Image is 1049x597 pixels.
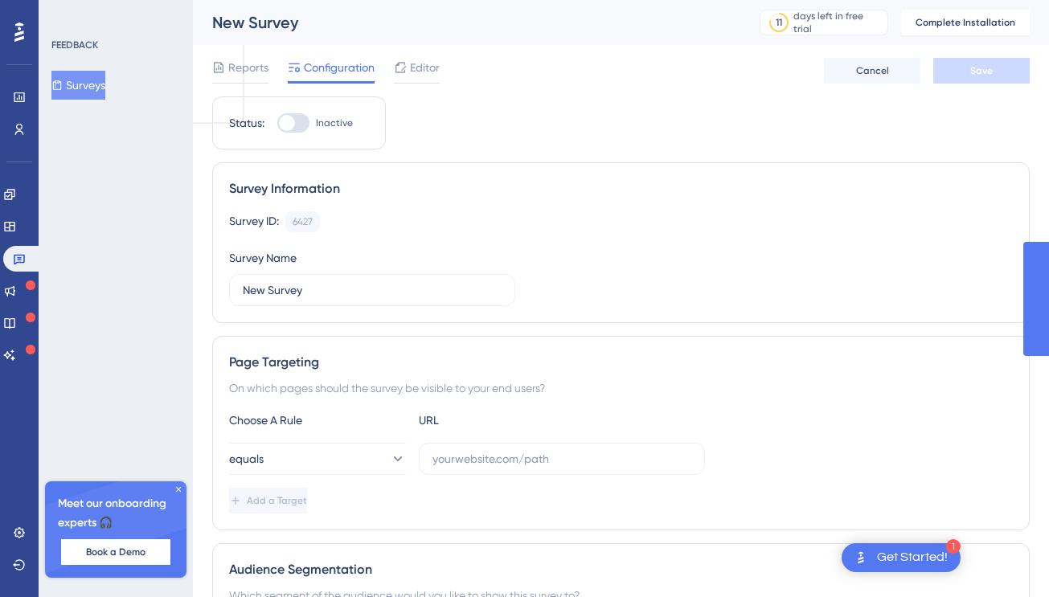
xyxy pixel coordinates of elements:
button: equals [229,443,406,475]
span: Save [970,64,993,77]
div: URL [419,411,596,430]
span: equals [229,449,264,468]
img: launcher-image-alternative-text [851,548,871,567]
span: Editor [410,58,440,77]
div: FEEDBACK [51,39,98,51]
span: Complete Installation [916,16,1015,29]
div: 1 [946,539,961,554]
input: yourwebsite.com/path [432,450,691,468]
div: days left in free trial [793,10,883,35]
div: 6427 [293,215,313,228]
button: Cancel [824,58,920,84]
div: Status: [229,113,264,133]
div: New Survey [212,11,719,34]
button: Add a Target [229,488,307,513]
div: Survey Information [229,179,1013,198]
button: Save [933,58,1030,84]
span: Configuration [304,58,375,77]
span: Reports [228,58,268,77]
div: Audience Segmentation [229,560,1013,579]
span: Add a Target [247,494,307,507]
button: Surveys [51,71,105,100]
div: Survey ID: [229,211,279,232]
button: Complete Installation [901,10,1030,35]
span: Inactive [316,117,353,129]
div: Open Get Started! checklist, remaining modules: 1 [842,543,961,572]
div: On which pages should the survey be visible to your end users? [229,378,1013,398]
span: Meet our onboarding experts 🎧 [58,494,174,533]
span: Book a Demo [86,546,145,558]
button: Book a Demo [61,539,170,565]
input: Type your Survey name [243,281,502,299]
div: Survey Name [229,248,297,268]
div: 11 [776,16,782,29]
div: Choose A Rule [229,411,406,430]
div: Get Started! [877,549,948,566]
span: Cancel [856,64,889,77]
iframe: UserGuiding AI Assistant Launcher [981,534,1030,582]
div: Page Targeting [229,353,1013,372]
